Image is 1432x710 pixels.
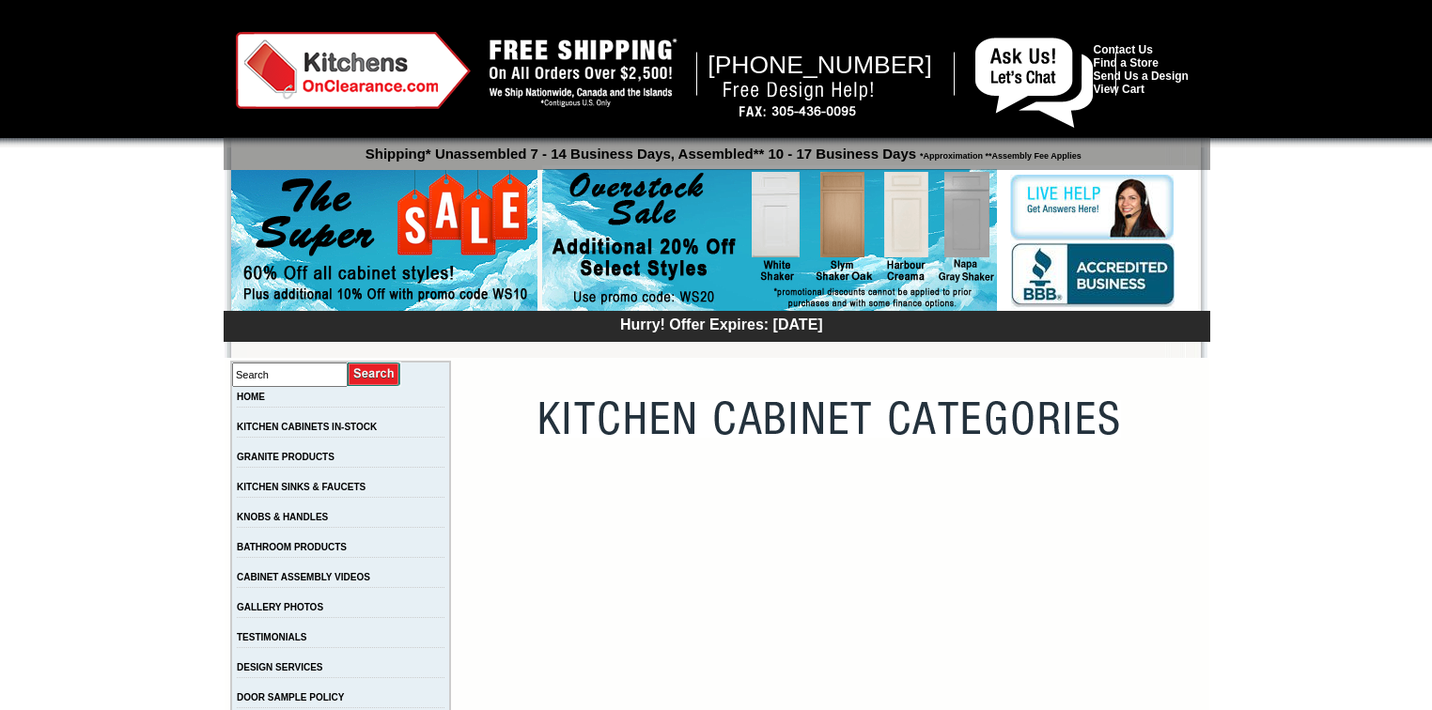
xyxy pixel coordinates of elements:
a: HOME [237,392,265,402]
a: DOOR SAMPLE POLICY [237,692,344,702]
a: GALLERY PHOTOS [237,602,323,612]
a: KITCHEN SINKS & FAUCETS [237,482,366,492]
a: Send Us a Design [1094,69,1189,83]
a: Find a Store [1094,56,1159,69]
a: KNOBS & HANDLES [237,512,328,522]
a: TESTIMONIALS [237,632,306,642]
p: Shipping* Unassembled 7 - 14 Business Days, Assembled** 10 - 17 Business Days [233,137,1210,162]
a: CABINET ASSEMBLY VIDEOS [237,572,370,582]
a: DESIGN SERVICES [237,662,323,672]
span: *Approximation **Assembly Fee Applies [916,147,1082,161]
span: [PHONE_NUMBER] [708,51,932,79]
img: Kitchens on Clearance Logo [236,32,471,109]
input: Submit [348,362,401,387]
a: BATHROOM PRODUCTS [237,542,347,552]
a: GRANITE PRODUCTS [237,452,335,462]
a: View Cart [1094,83,1144,96]
a: Contact Us [1094,43,1153,56]
div: Hurry! Offer Expires: [DATE] [233,314,1210,333]
a: KITCHEN CABINETS IN-STOCK [237,422,377,432]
